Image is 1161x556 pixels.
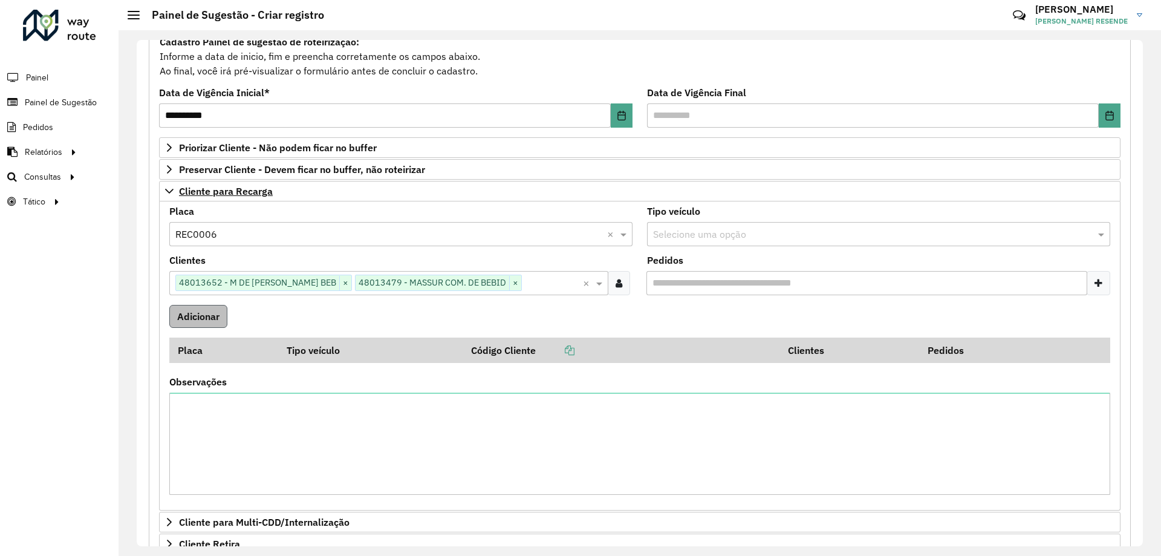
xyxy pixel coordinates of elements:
span: Cliente Retira [179,539,240,549]
a: Preservar Cliente - Devem ficar no buffer, não roteirizar [159,159,1120,180]
span: 48013479 - MASSUR COM. DE BEBID [356,275,509,290]
button: Choose Date [611,103,633,128]
th: Tipo veículo [279,338,463,363]
label: Clientes [169,253,206,267]
label: Observações [169,374,227,389]
label: Pedidos [647,253,683,267]
span: Tático [23,195,45,208]
button: Adicionar [169,305,227,328]
label: Data de Vigência Final [647,85,746,100]
a: Cliente Retira [159,534,1120,554]
span: [PERSON_NAME] RESENDE [1035,16,1128,27]
a: Cliente para Recarga [159,181,1120,201]
span: 48013652 - M DE [PERSON_NAME] BEB [176,275,339,290]
th: Código Cliente [463,338,779,363]
a: Priorizar Cliente - Não podem ficar no buffer [159,137,1120,158]
span: Relatórios [25,146,62,159]
span: Cliente para Multi-CDD/Internalização [179,517,350,527]
span: Cliente para Recarga [179,186,273,196]
span: Priorizar Cliente - Não podem ficar no buffer [179,143,377,152]
a: Copiar [536,344,574,356]
span: Painel [26,71,48,84]
div: Cliente para Recarga [159,201,1120,511]
div: Informe a data de inicio, fim e preencha corretamente os campos abaixo. Ao final, você irá pré-vi... [159,34,1120,79]
span: Preservar Cliente - Devem ficar no buffer, não roteirizar [179,165,425,174]
a: Cliente para Multi-CDD/Internalização [159,512,1120,532]
span: × [509,276,521,290]
th: Placa [169,338,279,363]
strong: Cadastro Painel de sugestão de roteirização: [160,36,359,48]
h3: [PERSON_NAME] [1035,4,1128,15]
span: Consultas [24,171,61,183]
span: Clear all [607,227,617,241]
th: Pedidos [919,338,1059,363]
th: Clientes [779,338,919,363]
span: × [339,276,351,290]
h2: Painel de Sugestão - Criar registro [140,8,324,22]
label: Placa [169,204,194,218]
span: Clear all [583,276,593,290]
label: Tipo veículo [647,204,700,218]
a: Contato Rápido [1006,2,1032,28]
button: Choose Date [1099,103,1120,128]
span: Pedidos [23,121,53,134]
span: Painel de Sugestão [25,96,97,109]
label: Data de Vigência Inicial [159,85,270,100]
